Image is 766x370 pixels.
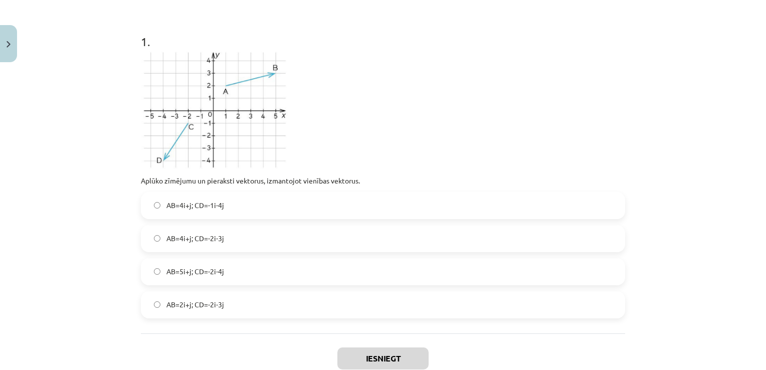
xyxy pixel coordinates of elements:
h1: 1 . [141,17,625,48]
span: AB=5i+j; CD=-2i-4j [166,266,224,277]
p: Aplūko zīmējumu un pieraksti vektorus, izmantojot vienības vektorus. [141,175,625,186]
img: icon-close-lesson-0947bae3869378f0d4975bcd49f059093ad1ed9edebbc8119c70593378902aed.svg [7,41,11,48]
input: AB=5i+j; CD=-2i-4j [154,268,160,275]
input: AB=4i+j; CD=-1i-4j [154,202,160,209]
span: AB=2i+j; CD=-2i-3j [166,299,224,310]
button: Iesniegt [337,347,429,369]
span: AB=4i+j; CD=-1i-4j [166,200,224,211]
span: AB=4i+j; CD=-2i-3j [166,233,224,244]
input: AB=4i+j; CD=-2i-3j [154,235,160,242]
input: AB=2i+j; CD=-2i-3j [154,301,160,308]
img: AD_4nXdWEkCLwAYYVRorfnz-K5DNr5OV6CfWyoV4Xt0q2exUJQXTBTjg310nhYk08xhlEVhUKtgxler3ftuLV8hyf9kXUKLbV... [141,51,288,169]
